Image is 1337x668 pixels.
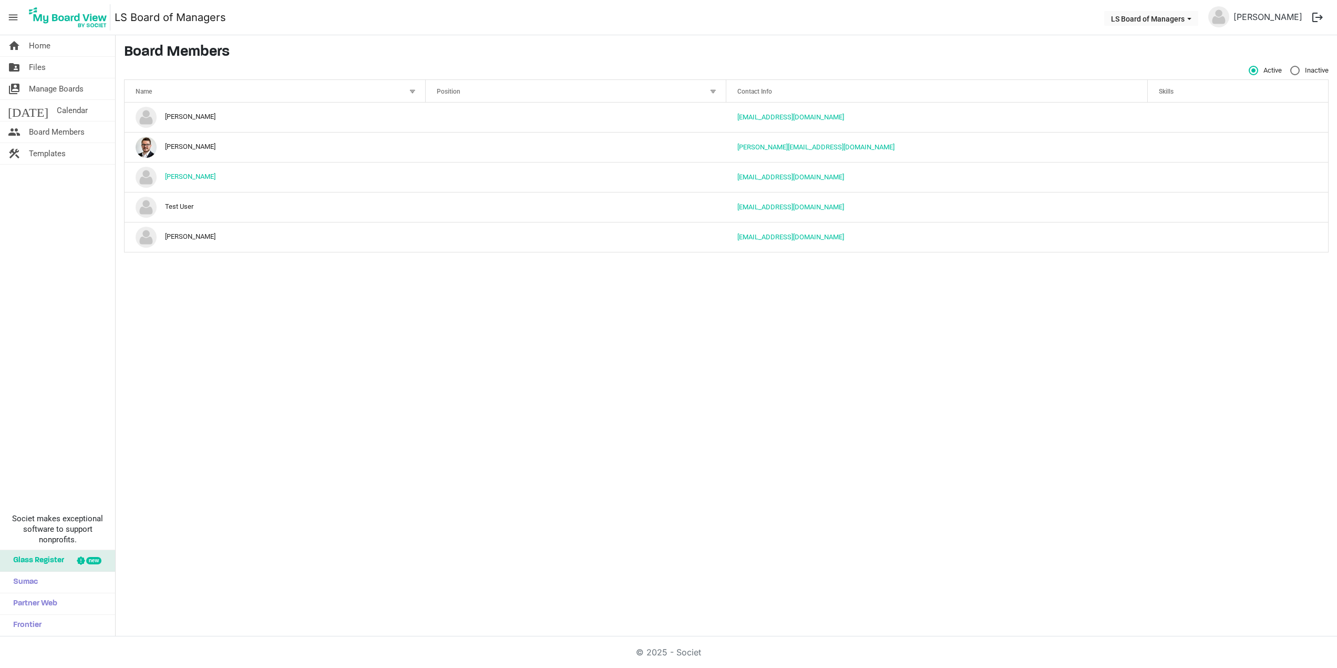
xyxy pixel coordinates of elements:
[726,192,1148,222] td: kyleyoung1181@gmail.com is template cell column header Contact Info
[86,557,101,564] div: new
[726,162,1148,192] td: matt.sawtell@strategictechadv.com is template cell column header Contact Info
[29,122,85,143] span: Board Members
[57,100,88,121] span: Calendar
[726,222,1148,252] td: tcollins@cpfcu.coop is template cell column header Contact Info
[1229,6,1307,27] a: [PERSON_NAME]
[1159,88,1174,95] span: Skills
[1148,192,1329,222] td: is template cell column header Skills
[426,222,727,252] td: column header Position
[8,100,48,121] span: [DATE]
[737,88,772,95] span: Contact Info
[125,103,426,132] td: Angela Finn is template cell column header Name
[8,572,38,593] span: Sumac
[1148,162,1329,192] td: is template cell column header Skills
[29,35,50,56] span: Home
[426,162,727,192] td: column header Position
[125,132,426,162] td: Kyle Young is template cell column header Name
[737,173,844,181] a: [EMAIL_ADDRESS][DOMAIN_NAME]
[1148,132,1329,162] td: is template cell column header Skills
[136,227,157,248] img: no-profile-picture.svg
[8,593,57,614] span: Partner Web
[115,7,226,28] a: LS Board of Managers
[8,78,20,99] span: switch_account
[1208,6,1229,27] img: no-profile-picture.svg
[726,103,1148,132] td: afinn@cpfcu.coop is template cell column header Contact Info
[437,88,460,95] span: Position
[737,233,844,241] a: [EMAIL_ADDRESS][DOMAIN_NAME]
[726,132,1148,162] td: kyoung@lakesidestrategies.coop is template cell column header Contact Info
[26,4,110,31] img: My Board View Logo
[737,143,894,151] a: [PERSON_NAME][EMAIL_ADDRESS][DOMAIN_NAME]
[8,143,20,164] span: construction
[1104,11,1198,26] button: LS Board of Managers dropdownbutton
[29,143,66,164] span: Templates
[124,44,1329,62] h3: Board Members
[29,57,46,78] span: Files
[26,4,115,31] a: My Board View Logo
[426,103,727,132] td: column header Position
[636,647,701,657] a: © 2025 - Societ
[136,137,157,158] img: sZrgULg8m3vtYtHk0PzfUEea1BEp_N8QeI7zlGueGCVlz0kDYsagTMMMWndUEySlY7MnxghWH3xl2UzGmYukPA_thumb.png
[8,57,20,78] span: folder_shared
[3,7,23,27] span: menu
[1148,222,1329,252] td: is template cell column header Skills
[136,197,157,218] img: no-profile-picture.svg
[136,107,157,128] img: no-profile-picture.svg
[737,113,844,121] a: [EMAIL_ADDRESS][DOMAIN_NAME]
[1249,66,1282,75] span: Active
[125,162,426,192] td: Matt Sawtell is template cell column header Name
[8,122,20,143] span: people
[426,192,727,222] td: column header Position
[125,222,426,252] td: Timothy Collins is template cell column header Name
[8,35,20,56] span: home
[1148,103,1329,132] td: is template cell column header Skills
[29,78,84,99] span: Manage Boards
[1307,6,1329,28] button: logout
[5,513,110,545] span: Societ makes exceptional software to support nonprofits.
[737,203,844,211] a: [EMAIL_ADDRESS][DOMAIN_NAME]
[1290,66,1329,75] span: Inactive
[8,550,64,571] span: Glass Register
[8,615,42,636] span: Frontier
[165,173,215,181] a: [PERSON_NAME]
[426,132,727,162] td: column header Position
[136,167,157,188] img: no-profile-picture.svg
[125,192,426,222] td: Test User is template cell column header Name
[136,88,152,95] span: Name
